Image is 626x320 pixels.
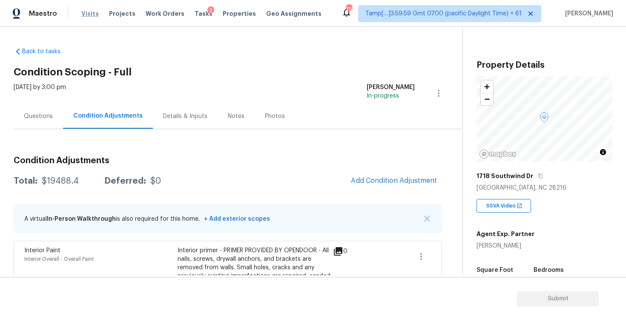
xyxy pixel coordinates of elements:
h3: Condition Adjustments [14,156,442,165]
img: X Button Icon [424,216,430,222]
div: [GEOGRAPHIC_DATA], NC 28216 [477,184,612,192]
div: $19488.4 [42,177,79,185]
span: Maestro [29,9,57,18]
p: A virtual is also required for this home. [24,215,270,223]
div: Interior primer - PRIMER PROVIDED BY OPENDOOR - All nails, screws, drywall anchors, and brackets ... [178,246,331,306]
div: Condition Adjustments [73,112,143,120]
img: Open In New Icon [517,203,523,209]
div: $0 [150,177,161,185]
button: X Button Icon [423,214,431,223]
div: [PERSON_NAME] [477,242,534,250]
button: Zoom in [481,81,493,93]
span: Projects [109,9,135,18]
span: Properties [223,9,256,18]
button: Toggle attribution [598,147,608,157]
div: 5 [207,6,214,15]
span: Interior Paint [24,248,60,254]
span: Work Orders [146,9,184,18]
div: Total: [14,177,37,185]
h3: Property Details [477,61,612,69]
span: In-progress [367,93,399,99]
span: In-Person Walkthrough [47,216,116,222]
button: Zoom out [481,93,493,105]
span: Geo Assignments [266,9,322,18]
div: Map marker [540,112,548,126]
h2: Condition Scoping - Full [14,68,462,76]
div: Deferred: [104,177,146,185]
h5: Agent Exp. Partner [477,230,534,238]
div: SSVA Video [477,199,531,213]
span: [PERSON_NAME] [562,9,613,18]
canvas: Map [477,76,612,161]
div: 0 [333,246,375,257]
div: [PERSON_NAME] [367,83,415,92]
button: Copy Address [537,172,544,180]
div: Details & Inputs [163,112,207,121]
a: Mapbox homepage [479,149,517,159]
span: SSVA Video [486,202,519,210]
h5: Square Foot [477,267,513,273]
div: Notes [228,112,244,121]
h5: 1718 Southwind Dr [477,172,533,180]
span: Tamp[…]3:59:59 Gmt 0700 (pacific Daylight Time) + 61 [365,9,522,18]
div: 710 [346,5,352,14]
span: + Add exterior scopes [201,216,270,222]
div: [DATE] by 3:00 pm [14,83,66,104]
span: Interior Overall - Overall Paint [24,257,94,262]
div: Questions [24,112,53,121]
span: Add Condition Adjustment [351,177,437,185]
a: Back to tasks [14,47,95,56]
button: Add Condition Adjustment [346,172,442,190]
h5: Bedrooms [534,267,564,273]
div: Photos [265,112,285,121]
span: Tasks [195,11,212,17]
span: Toggle attribution [600,147,606,157]
span: Visits [81,9,99,18]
